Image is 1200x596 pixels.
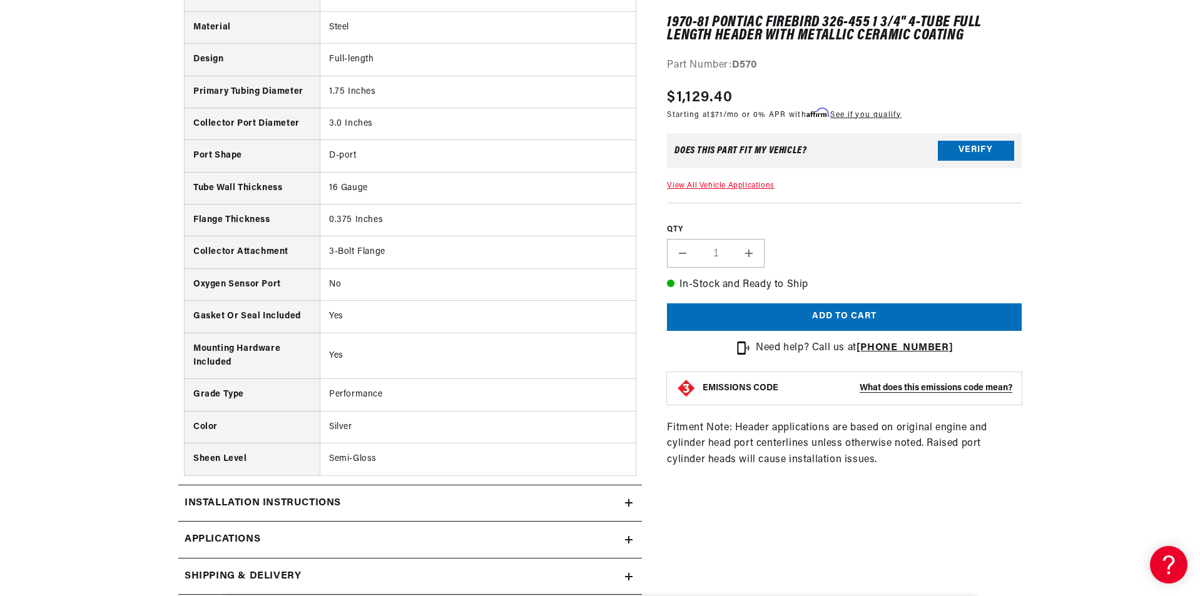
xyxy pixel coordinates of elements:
[830,111,901,119] a: See if you qualify - Learn more about Affirm Financing (opens in modal)
[320,140,636,172] td: D-port
[320,301,636,333] td: Yes
[185,443,320,475] th: Sheen Level
[185,205,320,236] th: Flange Thickness
[756,340,953,356] p: Need help? Call us at
[185,172,320,204] th: Tube Wall Thickness
[711,111,723,119] span: $71
[667,109,901,121] p: Starting at /mo or 0% APR with .
[676,378,696,398] img: Emissions code
[320,333,636,379] td: Yes
[857,343,953,353] a: [PHONE_NUMBER]
[320,411,636,443] td: Silver
[185,44,320,76] th: Design
[703,383,1012,394] button: EMISSIONS CODEWhat does this emissions code mean?
[185,268,320,300] th: Oxygen Sensor Port
[185,11,320,43] th: Material
[320,76,636,108] td: 1.75 Inches
[860,383,1012,393] strong: What does this emissions code mean?
[320,268,636,300] td: No
[320,108,636,139] td: 3.0 Inches
[667,303,1022,331] button: Add to cart
[667,86,733,109] span: $1,129.40
[185,379,320,411] th: Grade Type
[185,333,320,379] th: Mounting Hardware Included
[185,236,320,268] th: Collector Attachment
[806,108,828,118] span: Affirm
[185,532,260,548] span: Applications
[185,76,320,108] th: Primary Tubing Diameter
[185,495,341,512] h2: Installation instructions
[667,277,1022,293] p: In-Stock and Ready to Ship
[320,172,636,204] td: 16 Gauge
[667,17,1022,43] h1: 1970-81 Pontiac Firebird 326-455 1 3/4" 4-Tube Full Length Header with Metallic Ceramic Coating
[185,108,320,139] th: Collector Port Diameter
[667,58,1022,74] div: Part Number:
[320,379,636,411] td: Performance
[320,44,636,76] td: Full-length
[674,146,806,156] div: Does This part fit My vehicle?
[178,485,642,522] summary: Installation instructions
[703,383,778,393] strong: EMISSIONS CODE
[320,205,636,236] td: 0.375 Inches
[185,411,320,443] th: Color
[185,140,320,172] th: Port Shape
[185,301,320,333] th: Gasket Or Seal Included
[178,558,642,595] summary: Shipping & Delivery
[667,225,1022,235] label: QTY
[320,11,636,43] td: Steel
[667,182,774,189] a: View All Vehicle Applications
[320,443,636,475] td: Semi-Gloss
[732,60,757,70] strong: D570
[178,522,642,558] a: Applications
[938,141,1014,161] button: Verify
[320,236,636,268] td: 3-Bolt Flange
[185,568,301,585] h2: Shipping & Delivery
